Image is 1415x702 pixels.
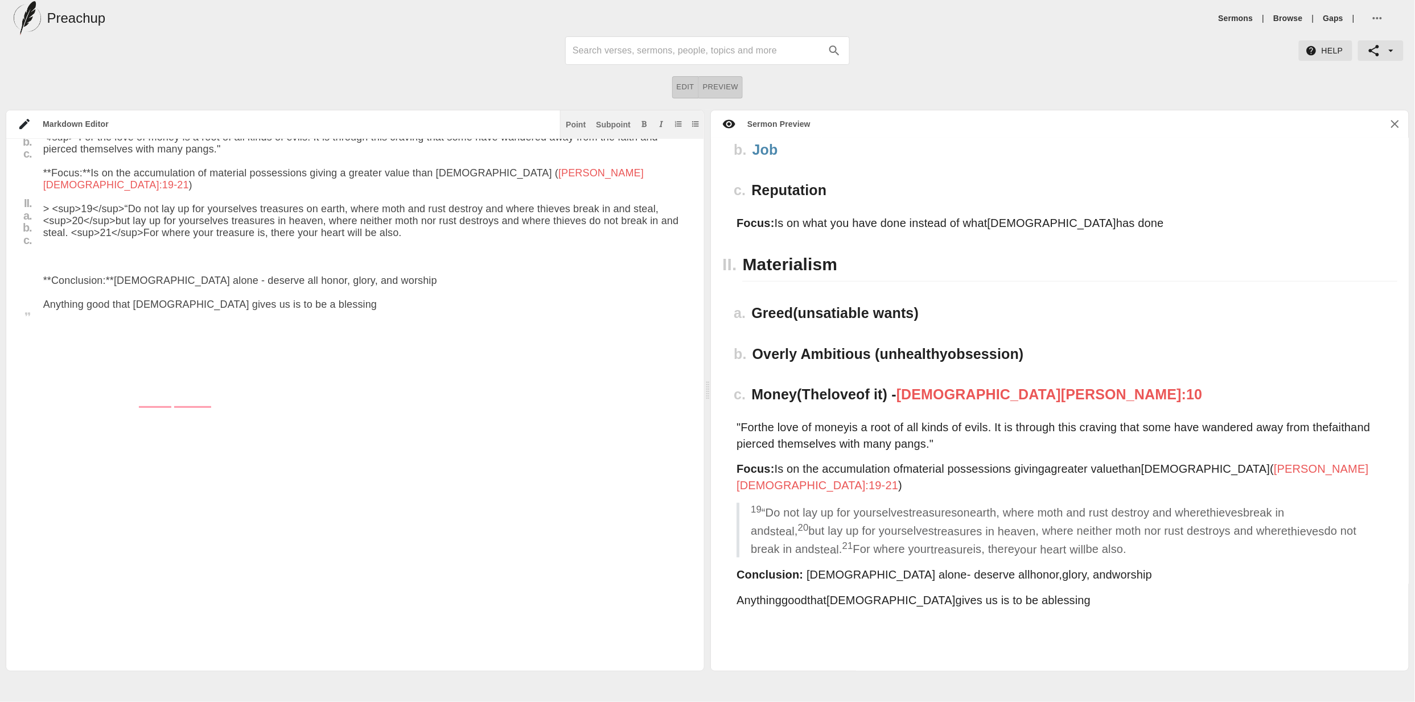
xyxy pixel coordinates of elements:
h3: c . [722,386,751,403]
span: glory [1062,568,1087,581]
h3: a . [722,304,751,322]
span: Money [751,386,797,402]
span: faith [1329,421,1351,433]
sup: 21 [842,540,853,551]
button: Add ordered list [673,118,684,130]
span: [DEMOGRAPHIC_DATA] [807,568,935,581]
button: Add italic text [656,118,667,130]
span: good [781,594,807,606]
span: greater [1051,463,1087,475]
a: Gaps [1323,13,1344,24]
span: [DEMOGRAPHIC_DATA] [988,217,1116,229]
button: Add unordered list [690,118,701,130]
li: | [1258,13,1269,24]
strong: : [737,463,774,475]
button: Insert point [563,118,588,130]
span: alone [939,568,967,581]
a: Browse [1273,13,1302,24]
div: Point [566,121,586,129]
span: Focus [737,217,771,229]
h3: c . [722,181,751,199]
span: love [827,386,856,402]
span: Focus [737,463,771,475]
h5: Preachup [47,9,105,27]
h3: (unsatiable wants) [751,304,1397,322]
span: material possessions [903,463,1011,475]
div: Subpoint [596,121,631,129]
span: steal [815,543,839,556]
button: Add bold text [639,118,650,130]
strong: Conclusion: [737,568,803,581]
button: Edit [672,76,699,98]
span: worship [1112,568,1152,581]
iframe: Drift Widget Chat Controller [1358,645,1401,688]
span: thieves [1288,525,1324,538]
p: - deserve all , , and [737,567,1372,583]
strong: : [737,217,774,229]
h3: b . [722,141,752,159]
button: Subpoint [594,118,633,130]
button: search [822,38,847,63]
span: Job [752,142,778,158]
h3: b . [722,345,752,363]
span: obsession [948,346,1019,362]
div: b. [14,136,32,147]
span: treasures [909,506,957,519]
span: blessing [1048,594,1091,606]
sup: 20 [798,522,809,533]
span: Greed [751,305,793,321]
div: text alignment [672,76,743,98]
h3: (The of it) - [751,386,1397,403]
a: Sermons [1219,13,1253,24]
img: preachup-logo.png [14,1,41,35]
h2: II. [722,247,742,282]
p: Is on what you have done instead of what has done [737,215,1372,232]
div: c. [14,234,32,246]
h3: Overly Ambitious (unhealthy ) [752,345,1397,363]
span: Reputation [751,182,826,198]
span: [DEMOGRAPHIC_DATA] [1141,463,1270,475]
span: Edit [677,81,694,94]
p: “Do not lay up for yourselves on , where moth and rust destroy and where break in and , but lay u... [751,503,1360,558]
span: steal [770,525,795,538]
span: treasures in heaven [934,525,1036,538]
div: c. [14,148,32,159]
span: your heart [1014,543,1067,556]
span: the love of money [758,421,849,433]
li: | [1307,13,1319,24]
button: Help [1299,40,1352,61]
sup: 19 [751,504,762,515]
span: [DEMOGRAPHIC_DATA] [826,594,955,606]
span: earth [970,506,996,519]
span: Materialism [742,255,837,274]
span: thieves [1207,506,1243,519]
span: honor [1030,568,1059,581]
span: treasure [931,543,973,556]
div: a. [14,210,32,221]
p: "For is a root of all kinds of evils. It is through this craving that some have wandered away fro... [737,419,1372,452]
span: Help [1308,44,1343,58]
div: b. [14,222,32,233]
div: Sermon Preview [736,118,811,130]
span: [DEMOGRAPHIC_DATA][PERSON_NAME]:10 [896,386,1203,402]
p: Is on the accumulation of a than ( ) [737,461,1372,493]
span: giving [1014,463,1044,475]
li: | [1348,13,1359,24]
div: Markdown Editor [31,118,560,130]
span: will [1070,543,1085,556]
button: Preview [699,76,743,98]
span: value [1091,463,1119,475]
span: Preview [703,81,739,94]
div: II. [14,197,32,209]
p: Anything that gives us is to be a [737,592,1372,609]
input: Search sermons [573,42,822,60]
